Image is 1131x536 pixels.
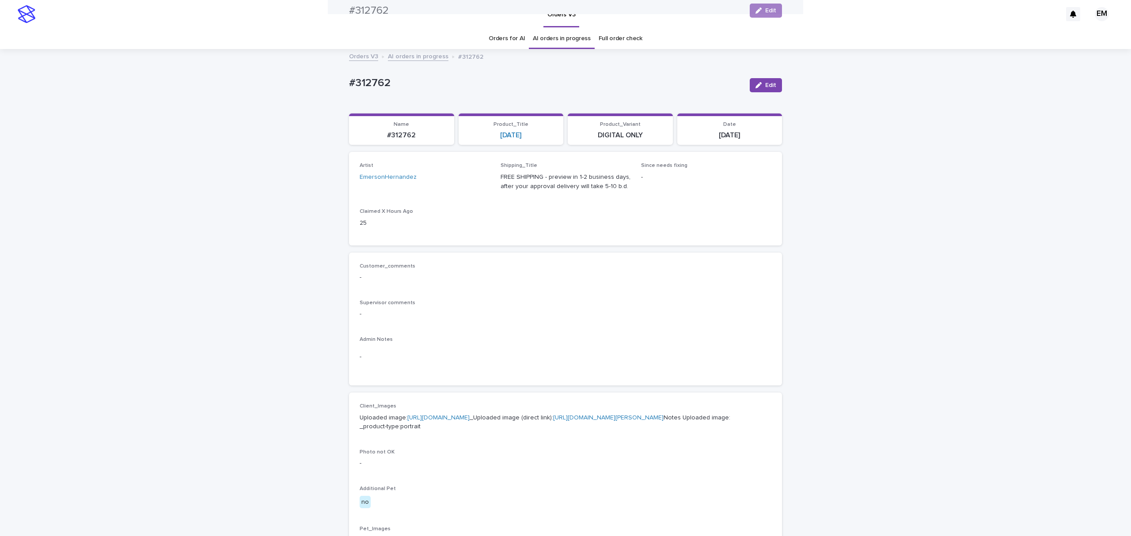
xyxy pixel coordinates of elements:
[360,264,415,269] span: Customer_comments
[407,415,470,421] a: [URL][DOMAIN_NAME]
[360,219,490,228] p: 25
[394,122,409,127] span: Name
[750,78,782,92] button: Edit
[641,173,771,182] p: -
[388,51,448,61] a: AI orders in progress
[360,300,415,306] span: Supervisor comments
[500,131,521,140] a: [DATE]
[360,209,413,214] span: Claimed X Hours Ago
[360,459,771,468] p: -
[493,122,528,127] span: Product_Title
[360,496,371,509] div: no
[458,51,483,61] p: #312762
[360,163,373,168] span: Artist
[489,28,525,49] a: Orders for AI
[349,77,743,90] p: #312762
[349,51,378,61] a: Orders V3
[599,28,642,49] a: Full order check
[18,5,35,23] img: stacker-logo-s-only.png
[360,310,771,319] p: -
[501,163,537,168] span: Shipping_Title
[360,486,396,491] span: Additional Pet
[641,163,687,168] span: Since needs fixing
[360,449,395,455] span: Photo not OK
[723,122,736,127] span: Date
[553,415,664,421] a: [URL][DOMAIN_NAME][PERSON_NAME]
[573,131,668,140] p: DIGITAL ONLY
[360,526,391,532] span: Pet_Images
[360,404,396,409] span: Client_Images
[683,131,777,140] p: [DATE]
[360,173,417,182] a: EmersonHernandez
[533,28,591,49] a: AI orders in progress
[1095,7,1109,21] div: EM
[600,122,641,127] span: Product_Variant
[360,273,771,282] p: -
[501,173,631,191] p: FREE SHIPPING - preview in 1-2 business days, after your approval delivery will take 5-10 b.d.
[765,82,776,88] span: Edit
[360,413,771,432] p: Uploaded image: _Uploaded image (direct link): Notes Uploaded image: _product-type:portrait
[354,131,449,140] p: #312762
[360,352,771,362] p: -
[360,337,393,342] span: Admin Notes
